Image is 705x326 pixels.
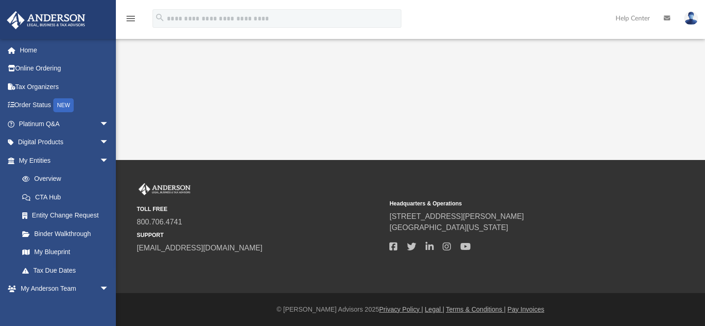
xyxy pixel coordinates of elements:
small: Headquarters & Operations [389,199,635,208]
div: NEW [53,98,74,112]
i: menu [125,13,136,24]
a: Privacy Policy | [379,306,423,313]
img: Anderson Advisors Platinum Portal [137,183,192,195]
a: Online Ordering [6,59,123,78]
i: search [155,13,165,23]
a: Legal | [425,306,445,313]
img: Anderson Advisors Platinum Portal [4,11,88,29]
a: 800.706.4741 [137,218,182,226]
img: User Pic [684,12,698,25]
a: [STREET_ADDRESS][PERSON_NAME] [389,212,524,220]
span: arrow_drop_down [100,133,118,152]
a: Pay Invoices [508,306,544,313]
a: Terms & Conditions | [446,306,506,313]
div: © [PERSON_NAME] Advisors 2025 [116,305,705,314]
a: Tax Organizers [6,77,123,96]
span: arrow_drop_down [100,280,118,299]
a: My Anderson Teamarrow_drop_down [6,280,118,298]
a: My Entitiesarrow_drop_down [6,151,123,170]
small: SUPPORT [137,231,383,239]
a: Order StatusNEW [6,96,123,115]
small: TOLL FREE [137,205,383,213]
a: menu [125,18,136,24]
a: Binder Walkthrough [13,224,123,243]
a: [GEOGRAPHIC_DATA][US_STATE] [389,224,508,231]
a: [EMAIL_ADDRESS][DOMAIN_NAME] [137,244,262,252]
a: My Blueprint [13,243,118,262]
a: CTA Hub [13,188,123,206]
a: Overview [13,170,123,188]
span: arrow_drop_down [100,151,118,170]
a: Entity Change Request [13,206,123,225]
a: Platinum Q&Aarrow_drop_down [6,115,123,133]
a: Home [6,41,123,59]
span: arrow_drop_down [100,115,118,134]
a: Digital Productsarrow_drop_down [6,133,123,152]
a: Tax Due Dates [13,261,123,280]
